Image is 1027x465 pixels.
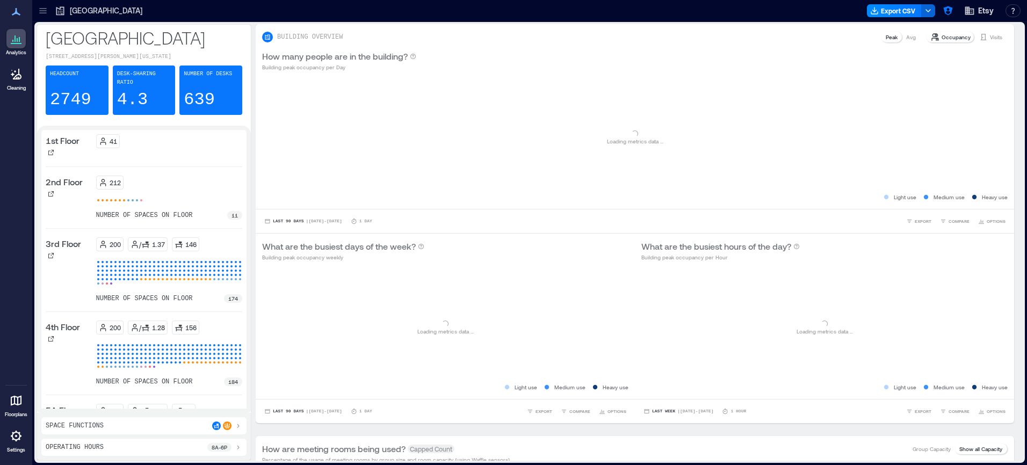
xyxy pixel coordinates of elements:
span: COMPARE [949,408,970,415]
button: OPTIONS [597,406,628,417]
a: Settings [3,423,29,456]
span: OPTIONS [607,408,626,415]
p: Light use [894,383,916,391]
p: Visits [990,33,1002,41]
p: Peak [886,33,898,41]
p: / [139,406,141,415]
p: Light use [515,383,537,391]
p: 1st Floor [46,134,79,147]
button: Last 90 Days |[DATE]-[DATE] [262,216,344,227]
p: 1 Hour [731,408,746,415]
span: EXPORT [915,408,931,415]
button: COMPARE [559,406,592,417]
p: 3.11 [152,406,165,415]
p: How many people are in the building? [262,50,408,63]
p: Desk-sharing ratio [117,70,171,87]
p: 3rd Floor [46,237,81,250]
p: Space Functions [46,422,104,430]
p: 200 [110,240,121,249]
p: Headcount [50,70,79,78]
p: Number of Desks [184,70,232,78]
p: 4th Floor [46,321,80,333]
p: 212 [110,178,121,187]
p: Analytics [6,49,26,56]
p: 639 [184,89,215,111]
p: Light use [894,193,916,201]
p: 174 [228,294,238,303]
p: Building peak occupancy weekly [262,253,424,261]
p: Heavy use [982,193,1008,201]
p: 2749 [50,89,91,111]
p: number of spaces on floor [96,211,193,220]
p: Heavy use [603,383,628,391]
p: [STREET_ADDRESS][PERSON_NAME][US_STATE] [46,53,242,61]
p: number of spaces on floor [96,294,193,303]
p: 41 [110,137,117,146]
p: 5A Floor [46,404,78,417]
button: EXPORT [904,216,934,227]
p: What are the busiest hours of the day? [641,240,791,253]
p: [GEOGRAPHIC_DATA] [70,5,142,16]
p: Building peak occupancy per Hour [641,253,800,261]
p: Settings [7,447,25,453]
p: 2nd Floor [46,176,83,188]
p: 1.37 [152,240,165,249]
button: Etsy [961,2,997,19]
p: number of spaces on floor [96,377,193,386]
p: Operating Hours [46,443,104,452]
p: [GEOGRAPHIC_DATA] [46,27,242,48]
p: How are meeting rooms being used? [262,442,406,455]
p: Cleaning [7,85,26,91]
p: 8a - 6p [212,443,227,452]
button: COMPARE [938,406,972,417]
span: Etsy [978,5,994,16]
span: EXPORT [915,218,931,224]
p: What are the busiest days of the week? [262,240,416,253]
p: Show all Capacity [959,445,1002,453]
p: Heavy use [982,383,1008,391]
span: OPTIONS [987,218,1006,224]
a: Floorplans [2,388,31,421]
button: OPTIONS [976,406,1008,417]
p: Building peak occupancy per Day [262,63,416,71]
button: OPTIONS [976,216,1008,227]
p: 4.3 [117,89,148,111]
p: Loading metrics data ... [607,137,663,146]
p: 156 [185,323,197,332]
p: Medium use [934,383,965,391]
span: COMPARE [949,218,970,224]
span: OPTIONS [987,408,1006,415]
p: 11 [232,211,238,220]
p: 146 [185,240,197,249]
p: 1 Day [359,218,372,224]
a: Analytics [3,26,30,59]
p: Occupancy [942,33,971,41]
button: EXPORT [904,406,934,417]
p: 184 [228,377,238,386]
p: Group Capacity [913,445,951,453]
p: / [139,323,141,332]
p: 200 [110,323,121,332]
p: Medium use [934,193,965,201]
p: Loading metrics data ... [417,327,474,336]
p: 93 [185,406,193,415]
button: COMPARE [938,216,972,227]
p: Percentage of the usage of meeting rooms by group size and room capacity (using Waffle sensors) [262,455,510,464]
p: 1 Day [359,408,372,415]
p: 289 [110,406,121,415]
p: Medium use [554,383,585,391]
p: Floorplans [5,411,27,418]
button: Export CSV [867,4,922,17]
p: Avg [906,33,916,41]
a: Cleaning [3,61,30,95]
span: Capped Count [408,445,454,453]
button: EXPORT [525,406,554,417]
p: Loading metrics data ... [797,327,853,336]
button: Last 90 Days |[DATE]-[DATE] [262,406,344,417]
p: 1.28 [152,323,165,332]
p: / [139,240,141,249]
span: EXPORT [536,408,552,415]
button: Last Week |[DATE]-[DATE] [641,406,715,417]
span: COMPARE [569,408,590,415]
p: BUILDING OVERVIEW [277,33,343,41]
